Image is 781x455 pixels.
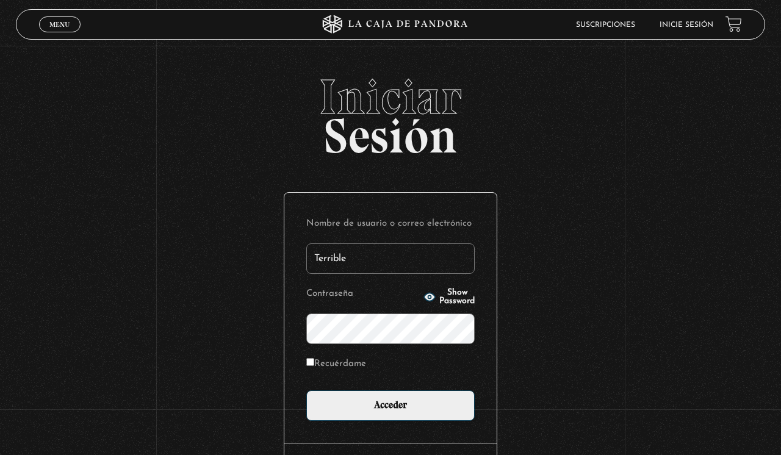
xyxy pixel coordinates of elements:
[49,21,70,28] span: Menu
[306,390,475,421] input: Acceder
[576,21,635,29] a: Suscripciones
[725,16,742,32] a: View your shopping cart
[16,73,766,121] span: Iniciar
[306,355,366,374] label: Recuérdame
[306,215,475,234] label: Nombre de usuario o correo electrónico
[439,288,475,306] span: Show Password
[306,285,420,304] label: Contraseña
[660,21,713,29] a: Inicie sesión
[306,358,314,366] input: Recuérdame
[46,31,74,40] span: Cerrar
[423,288,475,306] button: Show Password
[16,73,766,151] h2: Sesión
